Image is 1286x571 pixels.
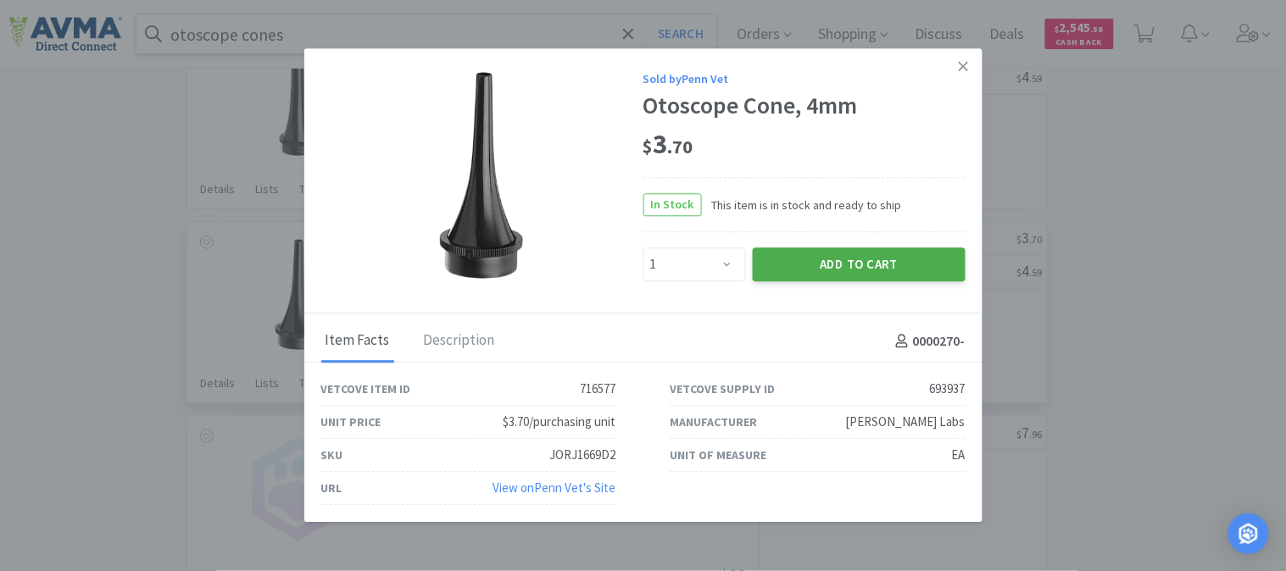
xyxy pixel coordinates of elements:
[493,480,616,496] a: View onPenn Vet's Site
[889,330,966,352] h4: 0000270 -
[644,195,701,216] span: In Stock
[321,446,343,464] div: SKU
[643,92,966,121] div: Otoscope Cone, 4mm
[1228,513,1269,554] div: Open Intercom Messenger
[321,413,381,431] div: Unit Price
[420,320,499,363] div: Description
[643,69,966,88] div: Sold by Penn Vet
[753,248,966,282] button: Add to Cart
[321,479,342,497] div: URL
[372,65,593,285] img: c0f091328cf44cec9af2f0175ced23d0_693937.png
[930,380,966,400] div: 693937
[952,446,966,466] div: EA
[321,320,394,363] div: Item Facts
[643,135,654,158] span: $
[550,446,616,466] div: JORJ1669D2
[643,127,693,161] span: 3
[671,380,776,398] div: Vetcove Supply ID
[581,380,616,400] div: 716577
[671,413,758,431] div: Manufacturer
[702,196,902,214] span: This item is in stock and ready to ship
[504,413,616,433] div: $3.70/purchasing unit
[846,413,966,433] div: [PERSON_NAME] Labs
[321,380,411,398] div: Vetcove Item ID
[671,446,767,464] div: Unit of Measure
[668,135,693,158] span: . 70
